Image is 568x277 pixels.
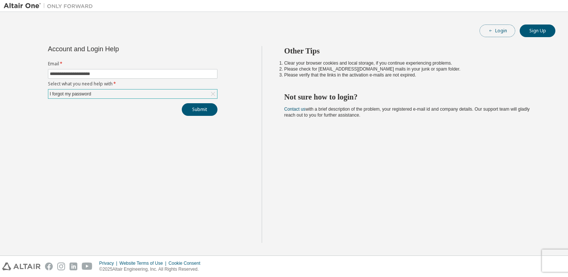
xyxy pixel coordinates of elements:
[48,89,217,98] div: I forgot my password
[284,72,542,78] li: Please verify that the links in the activation e-mails are not expired.
[4,2,97,10] img: Altair One
[480,25,515,37] button: Login
[48,46,184,52] div: Account and Login Help
[520,25,555,37] button: Sign Up
[284,46,542,56] h2: Other Tips
[182,103,217,116] button: Submit
[284,66,542,72] li: Please check for [EMAIL_ADDRESS][DOMAIN_NAME] mails in your junk or spam folder.
[49,90,92,98] div: I forgot my password
[48,61,217,67] label: Email
[99,260,119,266] div: Privacy
[284,60,542,66] li: Clear your browser cookies and local storage, if you continue experiencing problems.
[57,263,65,270] img: instagram.svg
[45,263,53,270] img: facebook.svg
[168,260,204,266] div: Cookie Consent
[119,260,168,266] div: Website Terms of Use
[82,263,93,270] img: youtube.svg
[284,107,530,118] span: with a brief description of the problem, your registered e-mail id and company details. Our suppo...
[2,263,41,270] img: altair_logo.svg
[284,107,306,112] a: Contact us
[70,263,77,270] img: linkedin.svg
[99,266,205,273] p: © 2025 Altair Engineering, Inc. All Rights Reserved.
[48,81,217,87] label: Select what you need help with
[284,92,542,102] h2: Not sure how to login?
